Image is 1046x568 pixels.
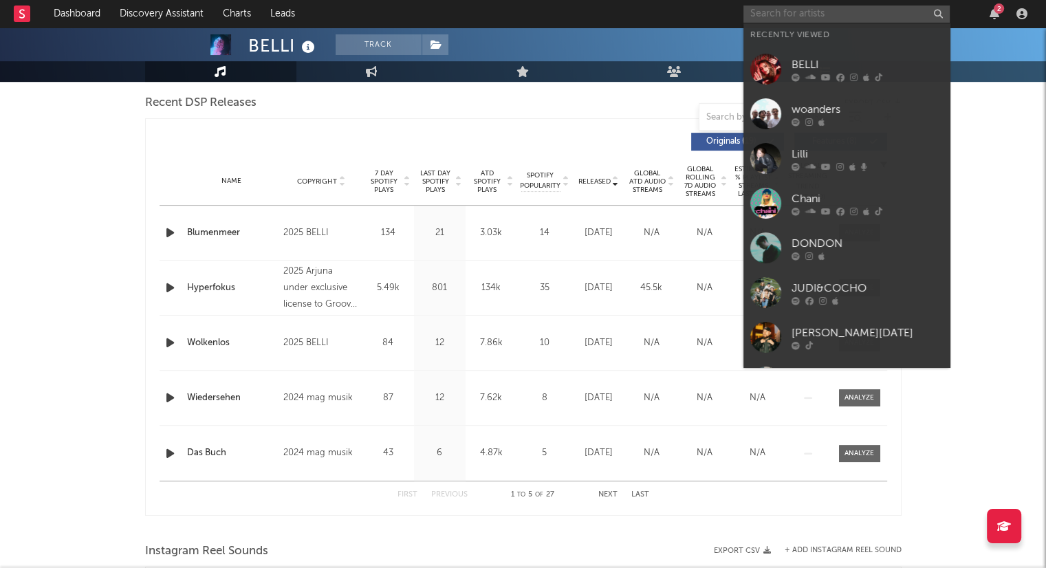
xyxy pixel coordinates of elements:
[366,226,411,240] div: 134
[336,34,422,55] button: Track
[743,360,950,404] a: Drima
[187,281,277,295] a: Hyperfokus
[495,487,571,503] div: 1 5 27
[792,190,943,207] div: Chani
[187,176,277,186] div: Name
[682,165,719,198] span: Global Rolling 7D Audio Streams
[187,391,277,405] a: Wiedersehen
[734,226,781,240] div: N/A
[743,6,950,23] input: Search for artists
[598,491,618,499] button: Next
[248,34,318,57] div: BELLI
[521,281,569,295] div: 35
[682,336,728,350] div: N/A
[283,335,358,351] div: 2025 BELLI
[576,446,622,460] div: [DATE]
[743,315,950,360] a: [PERSON_NAME][DATE]
[517,492,525,498] span: to
[631,491,649,499] button: Last
[699,112,845,123] input: Search by song name or URL
[691,133,784,151] button: Originals(19)
[734,281,781,295] div: N/A
[792,56,943,73] div: BELLI
[792,235,943,252] div: DONDON
[283,390,358,406] div: 2024 mag musik
[431,491,468,499] button: Previous
[785,547,902,554] button: + Add Instagram Reel Sound
[520,171,560,191] span: Spotify Popularity
[469,336,514,350] div: 7.86k
[743,91,950,136] a: woanders
[682,446,728,460] div: N/A
[366,336,411,350] div: 84
[990,8,999,19] button: 2
[297,177,337,186] span: Copyright
[417,336,462,350] div: 12
[283,263,358,313] div: 2025 Arjuna under exclusive license to Groove Attack
[682,281,728,295] div: N/A
[629,226,675,240] div: N/A
[743,270,950,315] a: JUDI&COCHO
[743,136,950,181] a: Lilli
[283,225,358,241] div: 2025 BELLI
[576,226,622,240] div: [DATE]
[743,181,950,226] a: Chani
[629,336,675,350] div: N/A
[187,336,277,350] a: Wolkenlos
[792,280,943,296] div: JUDI&COCHO
[771,547,902,554] div: + Add Instagram Reel Sound
[417,169,454,194] span: Last Day Spotify Plays
[700,138,763,146] span: Originals ( 19 )
[629,281,675,295] div: 45.5k
[521,391,569,405] div: 8
[714,547,771,555] button: Export CSV
[521,446,569,460] div: 5
[469,226,514,240] div: 3.03k
[283,445,358,461] div: 2024 mag musik
[145,95,257,111] span: Recent DSP Releases
[792,325,943,341] div: [PERSON_NAME][DATE]
[521,336,569,350] div: 10
[734,165,772,198] span: Estimated % Playlist Streams Last Day
[535,492,543,498] span: of
[629,169,666,194] span: Global ATD Audio Streams
[576,391,622,405] div: [DATE]
[994,3,1004,14] div: 2
[397,491,417,499] button: First
[521,226,569,240] div: 14
[366,281,411,295] div: 5.49k
[417,391,462,405] div: 12
[187,226,277,240] a: Blumenmeer
[469,169,505,194] span: ATD Spotify Plays
[417,446,462,460] div: 6
[187,446,277,460] a: Das Buch
[743,226,950,270] a: DONDON
[469,281,514,295] div: 134k
[145,543,268,560] span: Instagram Reel Sounds
[743,47,950,91] a: BELLI
[682,226,728,240] div: N/A
[629,446,675,460] div: N/A
[792,146,943,162] div: Lilli
[417,226,462,240] div: 21
[576,336,622,350] div: [DATE]
[578,177,611,186] span: Released
[629,391,675,405] div: N/A
[682,391,728,405] div: N/A
[366,446,411,460] div: 43
[750,27,943,43] div: Recently Viewed
[366,391,411,405] div: 87
[792,101,943,118] div: woanders
[734,391,781,405] div: N/A
[734,446,781,460] div: N/A
[417,281,462,295] div: 801
[576,281,622,295] div: [DATE]
[469,391,514,405] div: 7.62k
[366,169,402,194] span: 7 Day Spotify Plays
[469,446,514,460] div: 4.87k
